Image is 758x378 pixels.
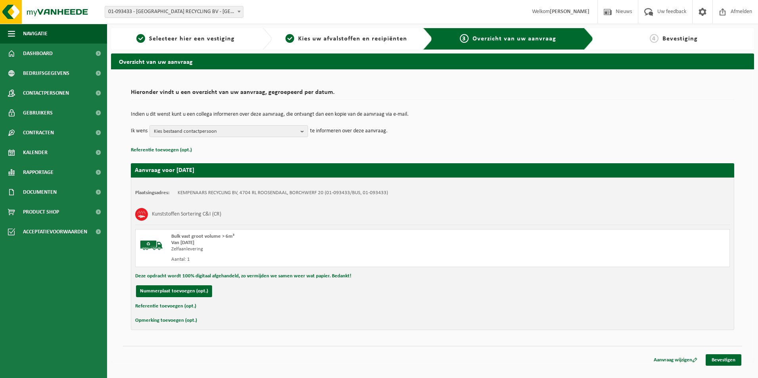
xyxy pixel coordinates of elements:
[23,103,53,123] span: Gebruikers
[135,190,170,195] strong: Plaatsingsadres:
[285,34,294,43] span: 2
[115,34,256,44] a: 1Selecteer hier een vestiging
[135,315,197,326] button: Opmerking toevoegen (opt.)
[149,36,235,42] span: Selecteer hier een vestiging
[131,145,192,155] button: Referentie toevoegen (opt.)
[171,246,464,252] div: Zelfaanlevering
[23,222,87,242] span: Acceptatievoorwaarden
[298,36,407,42] span: Kies uw afvalstoffen en recipiënten
[648,354,703,366] a: Aanvraag wijzigen
[23,162,54,182] span: Rapportage
[149,125,308,137] button: Kies bestaand contactpersoon
[650,34,658,43] span: 4
[178,190,388,196] td: KEMPENAARS RECYCLING BV, 4704 RL ROOSENDAAL, BORCHWERF 20 (01-093433/BUS, 01-093433)
[23,123,54,143] span: Contracten
[105,6,243,17] span: 01-093433 - KEMPENAARS RECYCLING BV - ROOSENDAAL
[310,125,388,137] p: te informeren over deze aanvraag.
[152,208,221,221] h3: Kunststoffen Sortering C&I (CR)
[135,167,194,174] strong: Aanvraag voor [DATE]
[105,6,243,18] span: 01-093433 - KEMPENAARS RECYCLING BV - ROOSENDAAL
[135,301,196,311] button: Referentie toevoegen (opt.)
[154,126,297,137] span: Kies bestaand contactpersoon
[131,112,734,117] p: Indien u dit wenst kunt u een collega informeren over deze aanvraag, die ontvangt dan een kopie v...
[23,44,53,63] span: Dashboard
[473,36,556,42] span: Overzicht van uw aanvraag
[171,240,194,245] strong: Van [DATE]
[460,34,469,43] span: 3
[171,234,234,239] span: Bulk vast groot volume > 6m³
[706,354,741,366] a: Bevestigen
[111,53,754,69] h2: Overzicht van uw aanvraag
[662,36,698,42] span: Bevestiging
[140,233,163,257] img: BL-SO-LV.png
[135,271,351,281] button: Deze opdracht wordt 100% digitaal afgehandeld, zo vermijden we samen weer wat papier. Bedankt!
[171,256,464,263] div: Aantal: 1
[23,182,57,202] span: Documenten
[23,143,48,162] span: Kalender
[276,34,417,44] a: 2Kies uw afvalstoffen en recipiënten
[136,34,145,43] span: 1
[23,63,69,83] span: Bedrijfsgegevens
[23,24,48,44] span: Navigatie
[550,9,590,15] strong: [PERSON_NAME]
[136,285,212,297] button: Nummerplaat toevoegen (opt.)
[131,89,734,100] h2: Hieronder vindt u een overzicht van uw aanvraag, gegroepeerd per datum.
[23,83,69,103] span: Contactpersonen
[23,202,59,222] span: Product Shop
[131,125,147,137] p: Ik wens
